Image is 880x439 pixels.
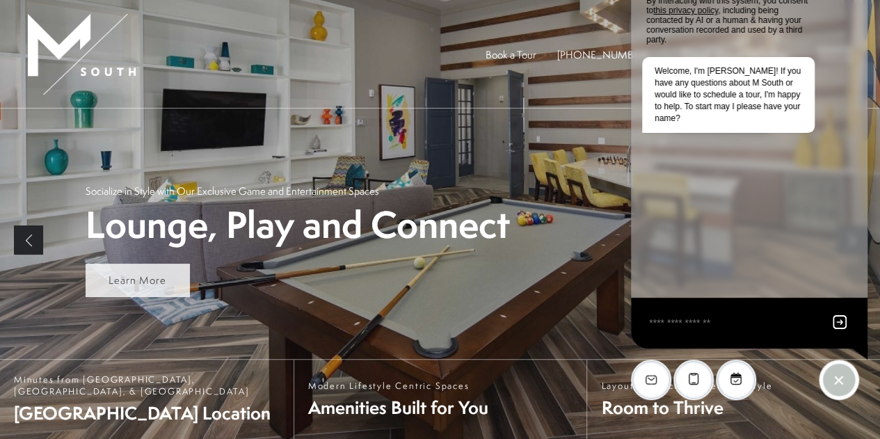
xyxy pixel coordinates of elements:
[14,374,280,397] span: Minutes from [GEOGRAPHIC_DATA], [GEOGRAPHIC_DATA], & [GEOGRAPHIC_DATA]
[86,264,190,297] a: Learn More
[601,380,772,392] span: Layouts Perfect For Every Lifestyle
[308,380,488,392] span: Modern Lifestyle Centric Spaces
[557,47,648,62] span: [PHONE_NUMBER]
[557,47,648,62] a: Call Us at 813-570-8014
[28,14,136,95] img: MSouth
[294,360,587,439] a: Modern Lifestyle Centric Spaces
[586,360,880,439] a: Layouts Perfect For Every Lifestyle
[86,184,379,198] p: Socialize in Style with Our Exclusive Game and Entertainment Spaces
[486,47,536,62] a: Book a Tour
[109,273,166,287] span: Learn More
[601,395,772,420] span: Room to Thrive
[14,225,43,255] a: Previous
[86,205,510,245] p: Lounge, Play and Connect
[14,401,280,425] span: [GEOGRAPHIC_DATA] Location
[308,395,488,420] span: Amenities Built for You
